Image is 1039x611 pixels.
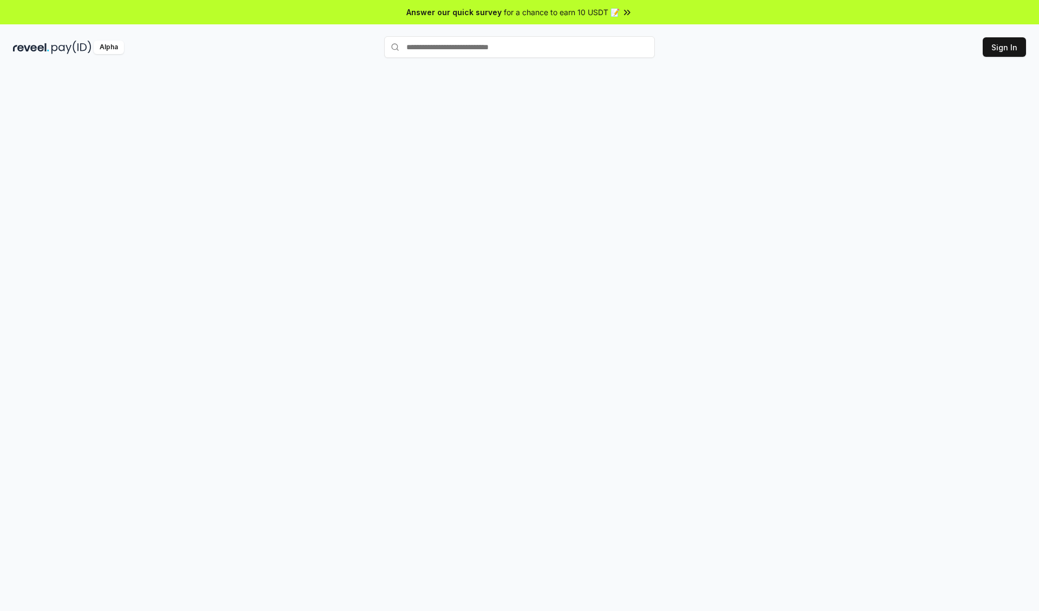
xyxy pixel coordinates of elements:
img: reveel_dark [13,41,49,54]
span: Answer our quick survey [406,6,502,18]
img: pay_id [51,41,91,54]
button: Sign In [983,37,1026,57]
span: for a chance to earn 10 USDT 📝 [504,6,620,18]
div: Alpha [94,41,124,54]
